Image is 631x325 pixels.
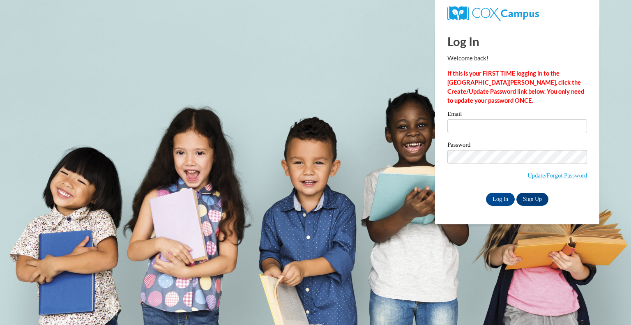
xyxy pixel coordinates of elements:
label: Password [447,142,587,150]
img: COX Campus [447,6,539,21]
label: Email [447,111,587,119]
h1: Log In [447,33,587,50]
strong: If this is your FIRST TIME logging in to the [GEOGRAPHIC_DATA][PERSON_NAME], click the Create/Upd... [447,70,584,104]
a: COX Campus [447,9,539,16]
input: Log In [486,193,515,206]
a: Sign Up [516,193,548,206]
a: Update/Forgot Password [527,172,587,179]
p: Welcome back! [447,54,587,63]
